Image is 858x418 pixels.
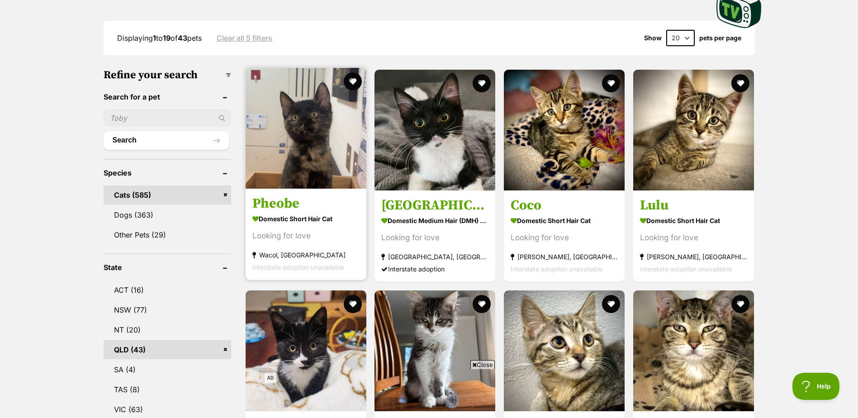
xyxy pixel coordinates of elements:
[473,295,491,313] button: favourite
[246,68,366,189] img: Pheobe - Domestic Short Hair Cat
[511,232,618,244] div: Looking for love
[104,131,229,149] button: Search
[731,295,749,313] button: favourite
[104,185,231,204] a: Cats (585)
[104,205,231,224] a: Dogs (363)
[511,197,618,214] h3: Coco
[163,33,171,43] strong: 19
[104,380,231,399] a: TAS (8)
[504,70,625,190] img: Coco - Domestic Short Hair Cat
[252,230,360,242] div: Looking for love
[104,263,231,271] header: State
[640,232,747,244] div: Looking for love
[511,265,602,273] span: Interstate adoption unavailable
[633,290,754,411] img: Kelsey - Domestic Short Hair Cat
[117,33,202,43] span: Displaying to of pets
[265,373,594,413] iframe: Advertisement
[640,197,747,214] h3: Lulu
[104,340,231,359] a: QLD (43)
[644,34,662,42] span: Show
[265,373,276,383] span: AD
[511,251,618,263] strong: [PERSON_NAME], [GEOGRAPHIC_DATA]
[252,212,360,225] strong: Domestic Short Hair Cat
[473,74,491,92] button: favourite
[178,33,187,43] strong: 43
[504,290,625,411] img: Bronte - Domestic Short Hair Cat
[104,69,231,81] h3: Refine your search
[374,70,495,190] img: Florence - Domestic Medium Hair (DMH) Cat
[699,34,741,42] label: pets per page
[602,74,620,92] button: favourite
[374,190,495,282] a: [GEOGRAPHIC_DATA] Domestic Medium Hair (DMH) Cat Looking for love [GEOGRAPHIC_DATA], [GEOGRAPHIC_...
[252,249,360,261] strong: Wacol, [GEOGRAPHIC_DATA]
[640,214,747,227] strong: Domestic Short Hair Cat
[246,290,366,411] img: Alice - Domestic Short Hair (DSH) Cat
[104,320,231,339] a: NT (20)
[633,190,754,282] a: Lulu Domestic Short Hair Cat Looking for love [PERSON_NAME], [GEOGRAPHIC_DATA] Interstate adoptio...
[381,197,488,214] h3: [GEOGRAPHIC_DATA]
[104,93,231,101] header: Search for a pet
[602,295,620,313] button: favourite
[104,109,231,127] input: Toby
[217,34,272,42] a: Clear all 5 filters
[374,290,495,411] img: Ally - Domestic Medium Hair (DMH) Cat
[381,251,488,263] strong: [GEOGRAPHIC_DATA], [GEOGRAPHIC_DATA]
[153,33,156,43] strong: 1
[381,263,488,275] div: Interstate adoption
[104,225,231,244] a: Other Pets (29)
[343,295,361,313] button: favourite
[731,74,749,92] button: favourite
[104,360,231,379] a: SA (4)
[252,195,360,212] h3: Pheobe
[343,72,361,90] button: favourite
[792,373,840,400] iframe: Help Scout Beacon - Open
[246,188,366,280] a: Pheobe Domestic Short Hair Cat Looking for love Wacol, [GEOGRAPHIC_DATA] Interstate adoption unav...
[640,251,747,263] strong: [PERSON_NAME], [GEOGRAPHIC_DATA]
[252,263,344,271] span: Interstate adoption unavailable
[633,70,754,190] img: Lulu - Domestic Short Hair Cat
[640,265,732,273] span: Interstate adoption unavailable
[104,300,231,319] a: NSW (77)
[470,360,495,369] span: Close
[104,280,231,299] a: ACT (16)
[504,190,625,282] a: Coco Domestic Short Hair Cat Looking for love [PERSON_NAME], [GEOGRAPHIC_DATA] Interstate adoptio...
[381,232,488,244] div: Looking for love
[511,214,618,227] strong: Domestic Short Hair Cat
[381,214,488,227] strong: Domestic Medium Hair (DMH) Cat
[104,169,231,177] header: Species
